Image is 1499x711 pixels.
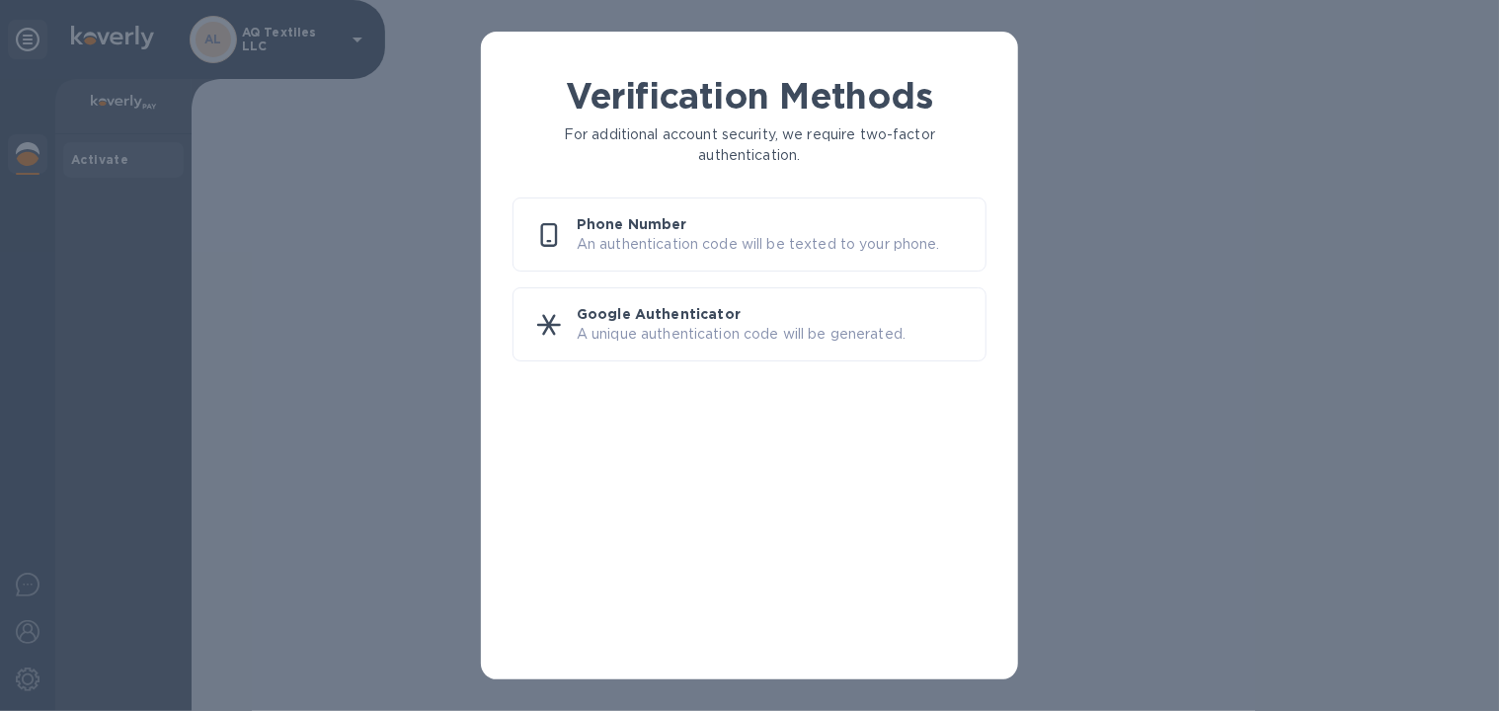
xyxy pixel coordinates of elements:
p: For additional account security, we require two-factor authentication. [513,124,986,166]
p: Phone Number [577,214,970,234]
h1: Verification Methods [513,75,986,117]
p: An authentication code will be texted to your phone. [577,234,970,255]
p: Google Authenticator [577,304,970,324]
p: A unique authentication code will be generated. [577,324,970,345]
